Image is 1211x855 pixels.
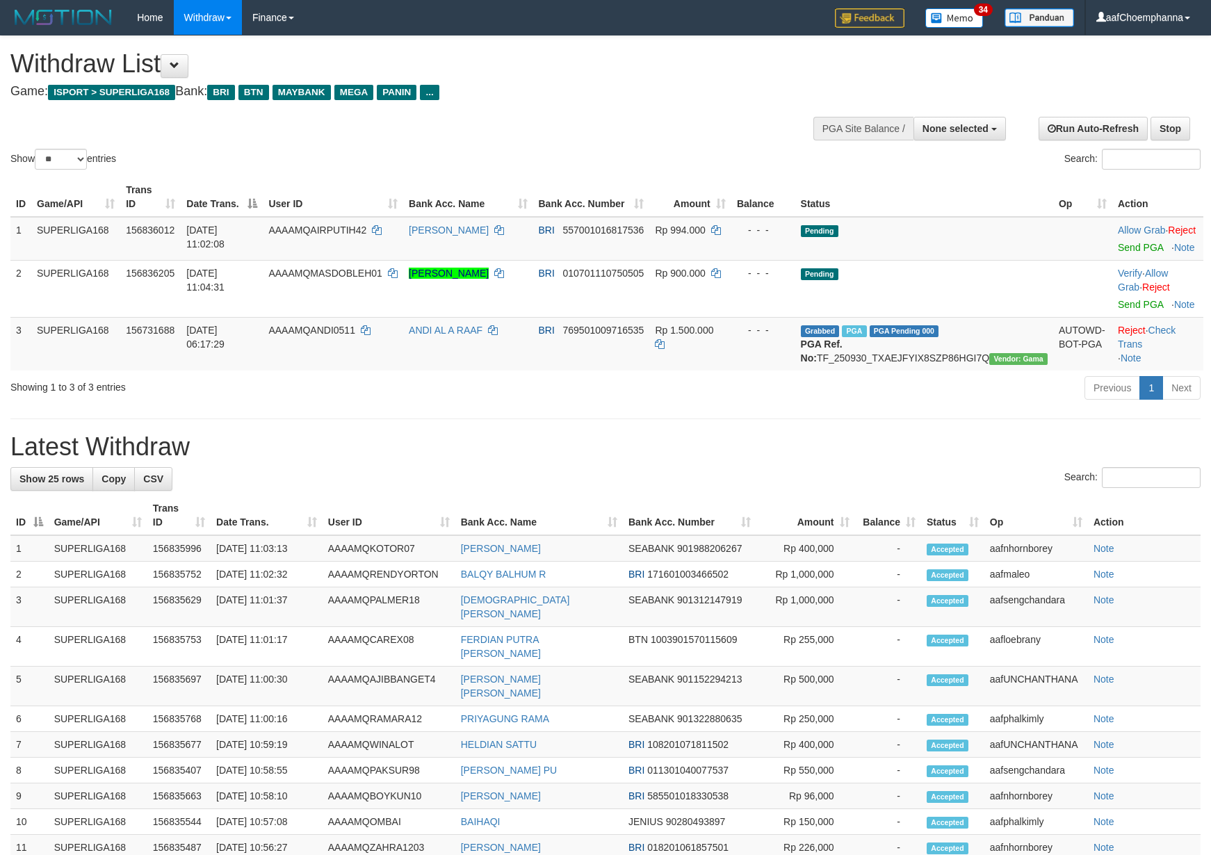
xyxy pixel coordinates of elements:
td: · · [1112,260,1203,317]
div: Showing 1 to 3 of 3 entries [10,375,494,394]
a: CSV [134,467,172,491]
th: Action [1112,177,1203,217]
th: Date Trans.: activate to sort column descending [181,177,263,217]
span: Copy 018201061857501 to clipboard [647,842,729,853]
a: Note [1094,713,1114,724]
span: Copy 901322880635 to clipboard [677,713,742,724]
th: Op: activate to sort column ascending [1053,177,1112,217]
td: [DATE] 11:00:16 [211,706,323,732]
td: SUPERLIGA168 [49,732,147,758]
th: Op: activate to sort column ascending [984,496,1088,535]
td: SUPERLIGA168 [49,809,147,835]
span: Marked by aafromsomean [842,325,866,337]
span: Accepted [927,714,968,726]
a: Previous [1084,376,1140,400]
td: AUTOWD-BOT-PGA [1053,317,1112,370]
td: 8 [10,758,49,783]
span: [DATE] 11:04:31 [186,268,225,293]
div: - - - [737,323,790,337]
span: None selected [923,123,989,134]
td: 156835544 [147,809,211,835]
span: SEABANK [628,594,674,605]
td: 156835629 [147,587,211,627]
th: Status [795,177,1053,217]
td: 4 [10,627,49,667]
a: Note [1094,543,1114,554]
th: Game/API: activate to sort column ascending [31,177,120,217]
th: Date Trans.: activate to sort column ascending [211,496,323,535]
div: PGA Site Balance / [813,117,913,140]
span: AAAAMQMASDOBLEH01 [268,268,382,279]
span: BRI [539,268,555,279]
span: Copy [101,473,126,484]
span: Show 25 rows [19,473,84,484]
span: Copy 108201071811502 to clipboard [647,739,729,750]
a: Reject [1142,282,1170,293]
span: BTN [238,85,269,100]
td: AAAAMQWINALOT [323,732,455,758]
td: Rp 255,000 [756,627,855,667]
a: Note [1094,790,1114,801]
th: User ID: activate to sort column ascending [323,496,455,535]
th: Action [1088,496,1201,535]
td: Rp 250,000 [756,706,855,732]
td: - [855,706,922,732]
a: Note [1174,242,1195,253]
td: AAAAMQRAMARA12 [323,706,455,732]
div: - - - [737,266,790,280]
a: Note [1174,299,1195,310]
span: Accepted [927,740,968,751]
span: · [1118,225,1168,236]
a: ANDI AL A RAAF [409,325,482,336]
span: BRI [628,790,644,801]
span: Rp 994.000 [655,225,705,236]
td: [DATE] 10:58:55 [211,758,323,783]
a: Stop [1151,117,1190,140]
td: 5 [10,667,49,706]
span: PANIN [377,85,416,100]
td: 1 [10,217,31,261]
td: [DATE] 11:02:32 [211,562,323,587]
td: 156835677 [147,732,211,758]
td: SUPERLIGA168 [49,667,147,706]
a: PRIYAGUNG RAMA [461,713,549,724]
span: Rp 1.500.000 [655,325,713,336]
a: HELDIAN SATTU [461,739,537,750]
span: Copy 010701110750505 to clipboard [563,268,644,279]
th: Bank Acc. Number: activate to sort column ascending [623,496,756,535]
th: Trans ID: activate to sort column ascending [120,177,181,217]
a: Copy [92,467,135,491]
span: Rp 900.000 [655,268,705,279]
td: Rp 96,000 [756,783,855,809]
a: [PERSON_NAME] [PERSON_NAME] [461,674,541,699]
td: SUPERLIGA168 [31,317,120,370]
a: BALQY BALHUM R [461,569,546,580]
span: Pending [801,268,838,280]
td: 156835752 [147,562,211,587]
a: Reject [1168,225,1196,236]
span: BRI [628,739,644,750]
td: 2 [10,260,31,317]
td: · · [1112,317,1203,370]
td: [DATE] 11:01:17 [211,627,323,667]
span: Accepted [927,595,968,607]
label: Show entries [10,149,116,170]
td: SUPERLIGA168 [49,783,147,809]
td: aafUNCHANTHANA [984,667,1088,706]
td: 10 [10,809,49,835]
span: Copy 901312147919 to clipboard [677,594,742,605]
td: AAAAMQRENDYORTON [323,562,455,587]
span: SEABANK [628,713,674,724]
td: SUPERLIGA168 [49,587,147,627]
td: aafnhornborey [984,535,1088,562]
td: SUPERLIGA168 [31,217,120,261]
td: 1 [10,535,49,562]
span: 156836012 [126,225,174,236]
td: aafphalkimly [984,809,1088,835]
td: 156835768 [147,706,211,732]
th: Trans ID: activate to sort column ascending [147,496,211,535]
td: · [1112,217,1203,261]
td: AAAAMQPALMER18 [323,587,455,627]
span: AAAAMQANDI0511 [268,325,355,336]
td: [DATE] 11:01:37 [211,587,323,627]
